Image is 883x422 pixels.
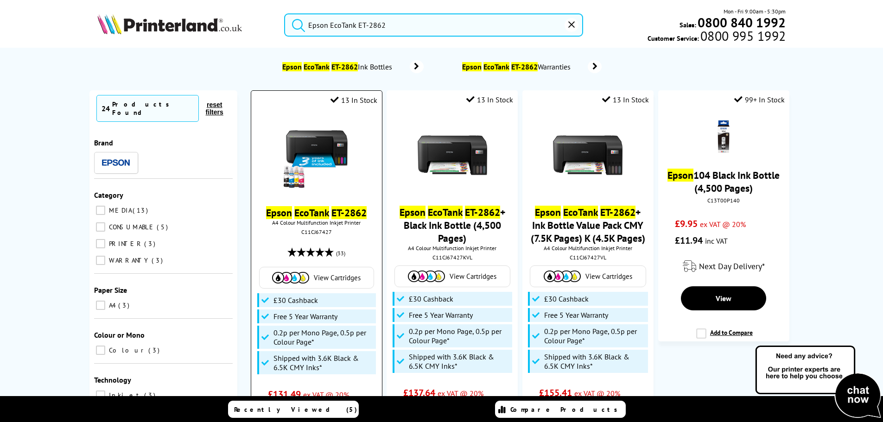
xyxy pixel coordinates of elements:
span: £131.49 [268,388,301,400]
label: Add to Compare [696,328,753,346]
div: C11CJ67427VL [529,254,647,261]
div: C13T00P140 [665,197,782,204]
span: (33) [336,245,345,262]
span: View Cartridges [450,272,496,281]
span: View Cartridges [314,273,361,282]
img: Cartridges [272,272,309,283]
span: 3 [144,239,158,248]
a: Recently Viewed (5) [228,401,359,418]
span: inc VAT [705,236,728,246]
span: £137.64 [403,387,435,399]
img: Epson-ET-2810-Front-Main-Small.jpg [418,120,487,190]
span: £30 Cashback [409,294,453,303]
span: A4 Colour Multifunction Inkjet Printer [256,219,377,226]
a: View Cartridges [264,272,369,283]
img: Epson [102,159,130,166]
span: Technology [94,375,131,384]
span: View Cartridges [585,272,632,281]
input: Colour 3 [96,346,105,355]
mark: EcoTank [483,62,509,71]
span: 13 [133,206,150,214]
span: Shipped with 3.6K Black & 6.5K CMY Inks* [544,352,645,371]
mark: Epson [667,169,693,182]
img: Epson-ET-2810-Front-Main-Small.jpg [553,120,623,190]
span: 0800 995 1992 [699,31,786,40]
span: Colour [107,346,147,354]
span: Paper Size [94,285,127,295]
span: Mon - Fri 9:00am - 5:30pm [724,7,786,16]
mark: ET-2862 [331,206,367,219]
img: Cartridges [544,271,581,282]
span: Recently Viewed (5) [234,405,357,414]
a: View Cartridges [400,271,505,282]
input: Inkjet 3 [96,391,105,400]
div: 13 In Stock [466,95,513,104]
img: Printerland Logo [97,14,242,34]
div: Products Found [112,100,194,117]
span: 24 [102,104,110,113]
a: Printerland Logo [97,14,273,36]
img: Cartridges [408,271,445,282]
span: £30 Cashback [273,296,318,305]
span: Category [94,190,123,200]
mark: Epson [282,62,302,71]
span: 3 [148,346,162,354]
span: ex VAT @ 20% [303,390,349,399]
span: Warranties [461,62,574,71]
button: reset filters [199,101,230,116]
div: 99+ In Stock [734,95,785,104]
a: Epson104 Black Ink Bottle (4,500 Pages) [667,169,780,195]
span: 5 [157,223,170,231]
mark: ET-2862 [465,206,500,219]
span: View [716,294,731,303]
span: 3 [152,256,165,265]
span: Customer Service: [648,31,786,43]
span: WARRANTY [107,256,151,265]
a: View [681,286,766,310]
span: 3 [118,301,132,309]
mark: EcoTank [294,206,329,219]
input: PRINTER 3 [96,239,105,248]
span: £30 Cashback [544,294,589,303]
span: Shipped with 3.6K Black & 6.5K CMY Inks* [409,352,510,371]
mark: ET-2862 [331,62,358,71]
img: Open Live Chat window [753,344,883,420]
span: £9.95 [675,218,698,230]
mark: Epson [462,62,482,71]
span: A4 Colour Multifunction Inkjet Printer [527,245,649,252]
a: Epson EcoTank ET-2862Warranties [461,60,602,73]
span: 0.2p per Mono Page, 0.5p per Colour Page* [273,328,374,346]
mark: EcoTank [563,206,598,219]
b: 0800 840 1992 [698,14,786,31]
a: Epson EcoTank ET-2862+ Ink Bottle Value Pack CMY (7.5K Pages) K (4.5K Pages) [531,206,645,245]
span: Brand [94,138,113,147]
mark: ET-2862 [511,62,538,71]
span: Free 5 Year Warranty [409,310,473,320]
span: £11.94 [675,234,703,246]
mark: EcoTank [304,62,330,71]
div: 13 In Stock [602,95,649,104]
span: 3 [144,391,158,399]
a: Epson EcoTank ET-2862 [266,206,367,219]
input: Search product or brand [284,13,583,37]
span: A4 [107,301,117,309]
input: WARRANTY 3 [96,256,105,265]
a: View Cartridges [535,271,641,282]
span: 0.2p per Mono Page, 0.5p per Colour Page* [409,327,510,345]
span: 0.2p per Mono Page, 0.5p per Colour Page* [544,327,645,345]
span: Inkjet [107,391,143,399]
img: Epson-104-Black-Ink-Bottle2-Small.gif [707,120,740,153]
span: A4 Colour Multifunction Inkjet Printer [391,245,513,252]
mark: Epson [400,206,426,219]
div: modal_delivery [663,253,785,279]
span: ex VAT @ 20% [700,220,746,229]
input: A4 3 [96,301,105,310]
span: Colour or Mono [94,330,145,340]
span: Shipped with 3.6K Black & 6.5K CMY Inks* [273,353,374,372]
span: Free 5 Year Warranty [544,310,608,320]
a: 0800 840 1992 [696,18,786,27]
span: Next Day Delivery* [699,261,765,271]
input: MEDIA 13 [96,206,105,215]
div: C11CJ67427 [258,228,375,235]
mark: EcoTank [428,206,463,219]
